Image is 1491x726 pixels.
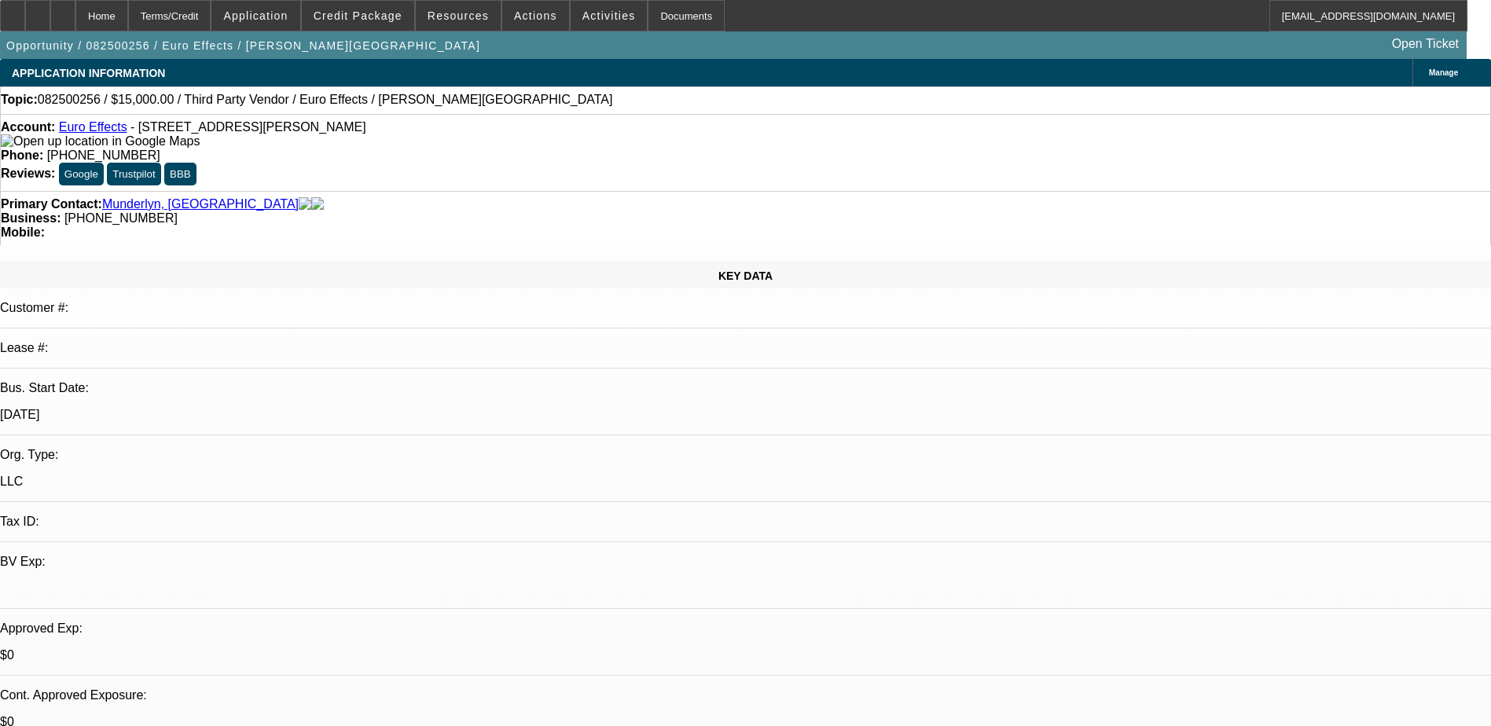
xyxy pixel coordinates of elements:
[571,1,648,31] button: Activities
[718,269,773,282] span: KEY DATA
[514,9,557,22] span: Actions
[311,197,324,211] img: linkedin-icon.png
[107,163,160,185] button: Trustpilot
[1,134,200,148] a: View Google Maps
[164,163,196,185] button: BBB
[1,134,200,148] img: Open up location in Google Maps
[59,163,104,185] button: Google
[582,9,636,22] span: Activities
[416,1,501,31] button: Resources
[223,9,288,22] span: Application
[428,9,489,22] span: Resources
[1,211,61,225] strong: Business:
[1,120,55,134] strong: Account:
[6,39,480,52] span: Opportunity / 082500256 / Euro Effects / [PERSON_NAME][GEOGRAPHIC_DATA]
[1,167,55,180] strong: Reviews:
[1,148,43,162] strong: Phone:
[302,1,414,31] button: Credit Package
[59,120,127,134] a: Euro Effects
[12,67,165,79] span: APPLICATION INFORMATION
[64,211,178,225] span: [PHONE_NUMBER]
[38,93,613,107] span: 082500256 / $15,000.00 / Third Party Vendor / Euro Effects / [PERSON_NAME][GEOGRAPHIC_DATA]
[130,120,366,134] span: - [STREET_ADDRESS][PERSON_NAME]
[1429,68,1458,77] span: Manage
[1,93,38,107] strong: Topic:
[102,197,299,211] a: Munderlyn, [GEOGRAPHIC_DATA]
[299,197,311,211] img: facebook-icon.png
[1,197,102,211] strong: Primary Contact:
[211,1,299,31] button: Application
[1,225,45,239] strong: Mobile:
[47,148,160,162] span: [PHONE_NUMBER]
[502,1,569,31] button: Actions
[314,9,402,22] span: Credit Package
[1386,31,1465,57] a: Open Ticket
